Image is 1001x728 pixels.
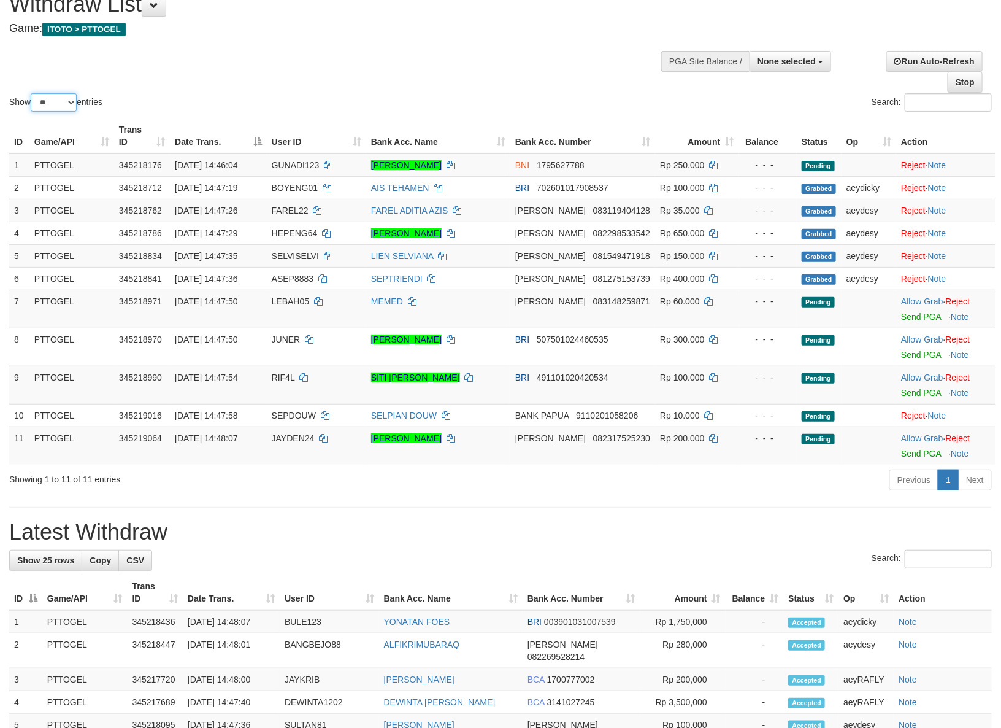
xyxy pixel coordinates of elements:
div: - - - [744,250,792,262]
a: Note [899,675,917,684]
span: [DATE] 14:47:29 [175,228,237,238]
td: · [896,244,995,267]
th: Bank Acc. Name: activate to sort column ascending [379,575,523,610]
span: [PERSON_NAME] [527,640,598,649]
td: PTTOGEL [29,427,114,465]
a: Reject [901,411,926,420]
td: PTTOGEL [29,244,114,267]
span: RIF4L [272,373,295,382]
span: Pending [802,297,835,308]
th: User ID: activate to sort column ascending [267,118,366,153]
td: Rp 1,750,000 [640,610,726,633]
span: BOYENG01 [272,183,318,193]
td: · [896,427,995,465]
td: PTTOGEL [29,267,114,290]
span: HEPENG64 [272,228,318,238]
span: Rp 100.000 [660,183,704,193]
td: PTTOGEL [29,404,114,427]
span: · [901,433,945,443]
th: Amount: activate to sort column ascending [640,575,726,610]
span: None selected [757,56,816,66]
td: 6 [9,267,29,290]
h4: Game: [9,23,655,35]
label: Search: [872,550,992,568]
span: [DATE] 14:47:36 [175,274,237,284]
span: Copy 702601017908537 to clipboard [537,183,608,193]
a: Next [958,470,992,490]
span: Rp 650.000 [660,228,704,238]
td: [DATE] 14:48:00 [183,668,280,691]
span: [DATE] 14:47:50 [175,335,237,344]
span: 345218834 [119,251,162,261]
span: Copy 507501024460535 to clipboard [537,335,608,344]
td: aeyRAFLY [838,668,894,691]
a: Previous [889,470,938,490]
th: Date Trans.: activate to sort column descending [170,118,267,153]
td: 345218447 [127,633,182,668]
td: 345217720 [127,668,182,691]
a: Note [928,160,946,170]
span: · [901,335,945,344]
span: BNI [515,160,529,170]
span: 345218712 [119,183,162,193]
span: Accepted [788,618,825,628]
div: - - - [744,371,792,384]
a: Stop [948,72,983,93]
span: Copy 082298533542 to clipboard [593,228,650,238]
span: Rp 400.000 [660,274,704,284]
td: [DATE] 14:47:40 [183,691,280,714]
span: BCA [527,697,545,707]
span: BRI [515,183,529,193]
div: - - - [744,295,792,308]
span: Copy 082317525230 to clipboard [593,433,650,443]
td: PTTOGEL [29,199,114,222]
div: - - - [744,333,792,346]
span: Copy 082269528214 to clipboard [527,652,585,662]
td: · [896,366,995,404]
th: ID [9,118,29,153]
span: Copy 081549471918 to clipboard [593,251,650,261]
a: Send PGA [901,449,941,459]
a: Reject [901,274,926,284]
td: 345218436 [127,610,182,633]
th: Status [797,118,842,153]
a: Send PGA [901,388,941,398]
td: PTTOGEL [29,153,114,177]
a: [PERSON_NAME] [371,160,442,170]
span: Rp 150.000 [660,251,704,261]
a: Allow Grab [901,373,943,382]
th: Op: activate to sort column ascending [842,118,896,153]
span: 345218971 [119,296,162,306]
td: aeydesy [838,633,894,668]
td: 10 [9,404,29,427]
span: BRI [527,617,542,627]
td: JAYKRIB [280,668,379,691]
h1: Latest Withdraw [9,520,992,544]
span: Accepted [788,698,825,708]
td: PTTOGEL [29,176,114,199]
span: Pending [802,161,835,171]
a: Reject [946,335,970,344]
span: [PERSON_NAME] [515,251,586,261]
span: Grabbed [802,229,836,239]
td: 7 [9,290,29,328]
span: Pending [802,335,835,346]
td: - [726,691,784,714]
span: [PERSON_NAME] [515,296,586,306]
span: Grabbed [802,206,836,217]
td: aeydesy [842,244,896,267]
td: · [896,404,995,427]
a: Note [928,274,946,284]
td: 9 [9,366,29,404]
th: ID: activate to sort column descending [9,575,42,610]
a: Copy [82,550,119,571]
span: Pending [802,411,835,422]
td: 4 [9,222,29,244]
a: SITI [PERSON_NAME] [371,373,460,382]
a: [PERSON_NAME] [371,433,442,443]
span: Copy 081275153739 to clipboard [593,274,650,284]
td: 3 [9,199,29,222]
div: - - - [744,273,792,285]
span: Copy 491101020420534 to clipboard [537,373,608,382]
span: Accepted [788,675,825,686]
